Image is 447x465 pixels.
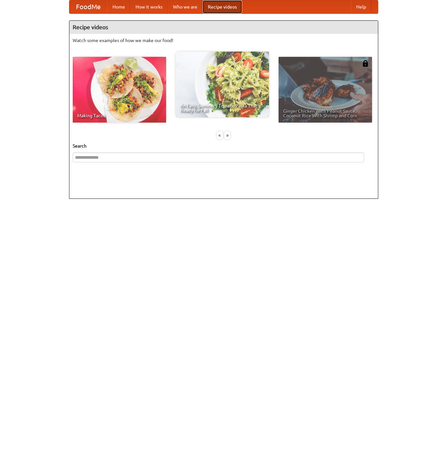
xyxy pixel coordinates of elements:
a: Home [107,0,130,13]
p: Watch some examples of how we make our food! [73,37,375,44]
a: How it works [130,0,168,13]
img: 483408.png [362,60,369,67]
a: Making Tacos [73,57,166,123]
h5: Search [73,143,375,149]
div: » [224,131,230,139]
a: Recipe videos [203,0,242,13]
a: FoodMe [69,0,107,13]
h4: Recipe videos [69,21,378,34]
div: « [217,131,223,139]
span: An Easy, Summery Tomato Pasta That's Ready for Fall [180,104,264,113]
span: Making Tacos [77,113,161,118]
a: Who we are [168,0,203,13]
a: An Easy, Summery Tomato Pasta That's Ready for Fall [176,52,269,117]
a: Help [351,0,371,13]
